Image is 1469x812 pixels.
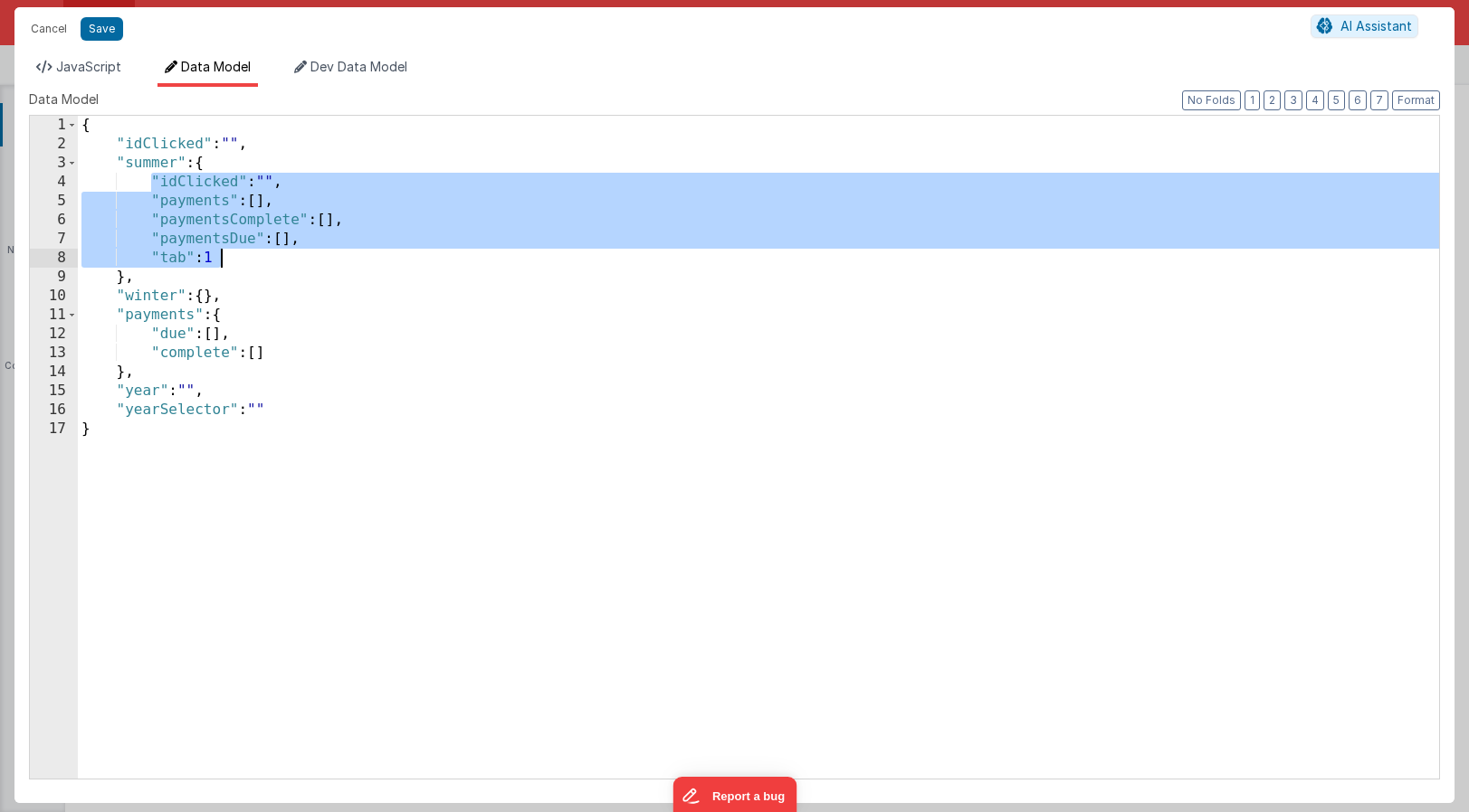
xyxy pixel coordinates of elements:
button: 7 [1370,90,1388,110]
span: Data Model [181,59,251,74]
div: 8 [30,249,78,268]
div: 11 [30,306,78,325]
button: 6 [1349,90,1367,110]
div: 9 [30,268,78,287]
button: Save [81,17,123,41]
div: 6 [30,211,78,230]
div: 13 [30,344,78,363]
div: 15 [30,382,78,401]
span: Dev Data Model [310,59,407,74]
div: 1 [30,116,78,135]
div: 2 [30,135,78,154]
button: Cancel [22,16,76,42]
button: AI Assistant [1311,14,1418,38]
div: 4 [30,173,78,192]
div: 12 [30,325,78,344]
button: 3 [1284,90,1302,110]
span: JavaScript [56,59,121,74]
button: 2 [1264,90,1281,110]
div: 3 [30,154,78,173]
button: Format [1392,90,1440,110]
div: 16 [30,401,78,420]
div: 7 [30,230,78,249]
button: 4 [1306,90,1324,110]
div: 17 [30,420,78,439]
button: No Folds [1182,90,1241,110]
div: 14 [30,363,78,382]
div: 5 [30,192,78,211]
span: Data Model [29,90,99,109]
span: AI Assistant [1340,18,1412,33]
button: 1 [1245,90,1260,110]
div: 10 [30,287,78,306]
button: 5 [1328,90,1345,110]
